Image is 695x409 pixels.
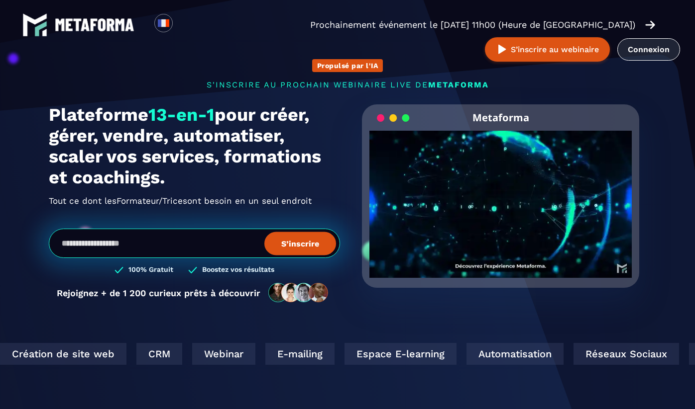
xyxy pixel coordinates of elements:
input: Search for option [181,19,189,31]
span: METAFORMA [428,80,489,89]
img: checked [115,265,123,275]
img: arrow-right [645,19,655,30]
h3: 100% Gratuit [128,265,173,275]
span: 13-en-1 [148,104,215,125]
img: loading [377,113,410,123]
button: S’inscrire au webinaire [485,37,610,62]
img: logo [22,12,47,37]
div: CRM [135,343,181,365]
div: Réseaux Sociaux [573,343,678,365]
div: Espace E-learning [344,343,456,365]
h1: Plateforme pour créer, gérer, vendre, automatiser, scaler vos services, formations et coachings. [49,104,340,188]
div: Search for option [173,14,197,36]
span: Formateur/Trices [116,193,187,209]
h2: Metaforma [472,104,529,131]
h3: Boostez vos résultats [202,265,274,275]
img: fr [157,17,170,29]
div: Automatisation [465,343,563,365]
div: Webinar [191,343,254,365]
img: checked [188,265,197,275]
div: E-mailing [264,343,334,365]
p: s'inscrire au prochain webinaire live de [49,80,646,89]
h2: Tout ce dont les ont besoin en un seul endroit [49,193,340,209]
video: Your browser does not support the video tag. [369,131,632,261]
button: S’inscrire [264,232,336,255]
img: play [496,43,508,56]
img: community-people [265,282,332,303]
p: Rejoignez + de 1 200 curieux prêts à découvrir [57,288,260,298]
img: logo [55,18,134,31]
p: Prochainement événement le [DATE] 11h00 (Heure de [GEOGRAPHIC_DATA]) [310,18,635,32]
a: Connexion [617,38,680,61]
